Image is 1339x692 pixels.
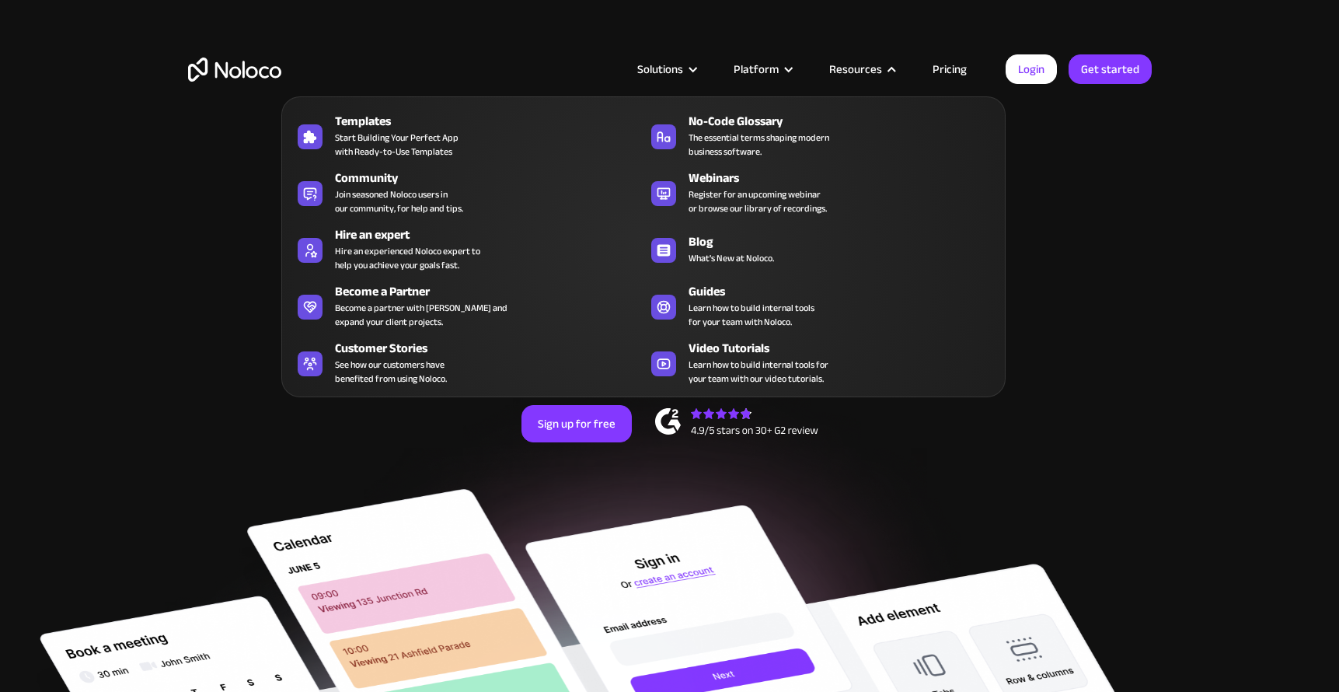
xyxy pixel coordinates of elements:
[689,251,774,265] span: What's New at Noloco.
[521,405,632,442] a: Sign up for free
[335,225,650,244] div: Hire an expert
[643,222,997,275] a: BlogWhat's New at Noloco.
[829,59,882,79] div: Resources
[689,169,1004,187] div: Webinars
[188,160,1152,285] h2: Business Apps for Teams
[335,131,459,159] span: Start Building Your Perfect App with Ready-to-Use Templates
[689,301,814,329] span: Learn how to build internal tools for your team with Noloco.
[335,187,463,215] span: Join seasoned Noloco users in our community, for help and tips.
[714,59,810,79] div: Platform
[618,59,714,79] div: Solutions
[281,75,1006,397] nav: Resources
[290,109,643,162] a: TemplatesStart Building Your Perfect Appwith Ready-to-Use Templates
[913,59,986,79] a: Pricing
[290,279,643,332] a: Become a PartnerBecome a partner with [PERSON_NAME] andexpand your client projects.
[335,358,447,386] span: See how our customers have benefited from using Noloco.
[689,339,1004,358] div: Video Tutorials
[689,112,1004,131] div: No-Code Glossary
[689,187,827,215] span: Register for an upcoming webinar or browse our library of recordings.
[335,169,650,187] div: Community
[689,232,1004,251] div: Blog
[1069,54,1152,84] a: Get started
[290,166,643,218] a: CommunityJoin seasoned Noloco users inour community, for help and tips.
[643,109,997,162] a: No-Code GlossaryThe essential terms shaping modernbusiness software.
[335,301,507,329] div: Become a partner with [PERSON_NAME] and expand your client projects.
[643,279,997,332] a: GuidesLearn how to build internal toolsfor your team with Noloco.
[335,339,650,358] div: Customer Stories
[810,59,913,79] div: Resources
[335,244,480,272] div: Hire an experienced Noloco expert to help you achieve your goals fast.
[643,166,997,218] a: WebinarsRegister for an upcoming webinaror browse our library of recordings.
[689,358,828,386] span: Learn how to build internal tools for your team with our video tutorials.
[689,282,1004,301] div: Guides
[188,58,281,82] a: home
[643,336,997,389] a: Video TutorialsLearn how to build internal tools foryour team with our video tutorials.
[335,112,650,131] div: Templates
[335,282,650,301] div: Become a Partner
[637,59,683,79] div: Solutions
[290,336,643,389] a: Customer StoriesSee how our customers havebenefited from using Noloco.
[1006,54,1057,84] a: Login
[734,59,779,79] div: Platform
[290,222,643,275] a: Hire an expertHire an experienced Noloco expert tohelp you achieve your goals fast.
[689,131,829,159] span: The essential terms shaping modern business software.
